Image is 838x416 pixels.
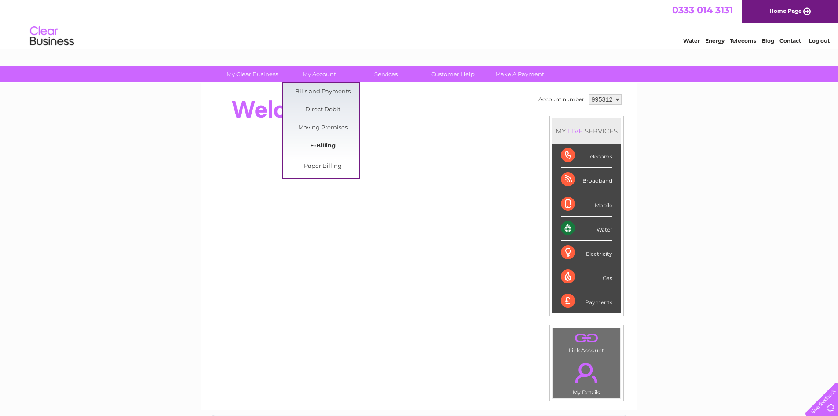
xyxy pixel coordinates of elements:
a: Water [683,37,700,44]
a: Contact [779,37,801,44]
div: Telecoms [561,144,612,168]
a: Telecoms [730,37,756,44]
div: Clear Business is a trading name of Verastar Limited (registered in [GEOGRAPHIC_DATA] No. 3667643... [212,5,627,43]
div: Payments [561,289,612,313]
td: My Details [553,355,621,398]
div: Gas [561,265,612,289]
div: Electricity [561,241,612,265]
a: Paper Billing [286,158,359,175]
img: logo.png [29,23,74,50]
a: 0333 014 3131 [672,4,733,15]
a: Log out [809,37,830,44]
a: Direct Debit [286,101,359,119]
a: E-Billing [286,137,359,155]
div: MY SERVICES [552,118,621,144]
a: . [555,357,618,388]
a: Services [350,66,422,82]
div: LIVE [566,127,585,135]
a: My Account [283,66,355,82]
a: Blog [761,37,774,44]
a: Bills and Payments [286,83,359,101]
a: Moving Premises [286,119,359,137]
a: My Clear Business [216,66,289,82]
a: Customer Help [417,66,489,82]
div: Broadband [561,168,612,192]
a: Energy [705,37,725,44]
td: Account number [536,92,586,107]
div: Water [561,217,612,241]
a: . [555,331,618,346]
td: Link Account [553,328,621,356]
div: Mobile [561,192,612,217]
a: Make A Payment [483,66,556,82]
